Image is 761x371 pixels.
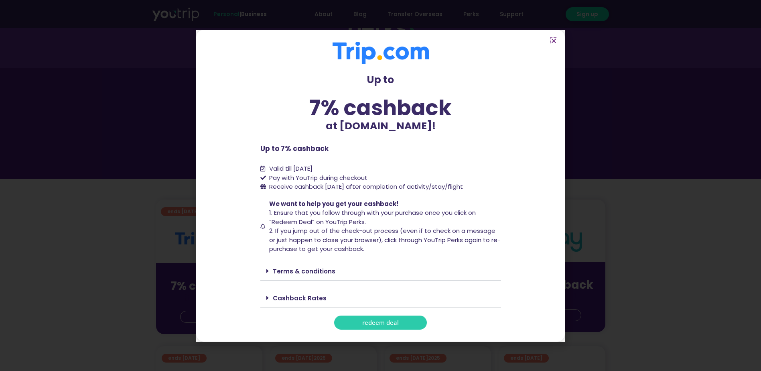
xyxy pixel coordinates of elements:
span: Receive cashback [DATE] after completion of activity/stay/flight [269,182,463,191]
a: Terms & conditions [273,267,335,275]
p: Up to [260,72,501,88]
a: Close [551,38,557,44]
span: We want to help you get your cashback! [269,200,398,208]
a: Cashback Rates [273,294,327,302]
div: Terms & conditions [260,262,501,281]
span: redeem deal [362,320,399,326]
div: Cashback Rates [260,289,501,308]
span: Pay with YouTrip during checkout [267,173,367,183]
b: Up to 7% cashback [260,144,329,153]
span: 1. Ensure that you follow through with your purchase once you click on “Redeem Deal” on YouTrip P... [269,208,476,226]
p: at [DOMAIN_NAME]! [260,118,501,134]
div: 7% cashback [260,97,501,118]
span: 2. If you jump out of the check-out process (even if to check on a message or just happen to clos... [269,226,501,253]
a: redeem deal [334,316,427,330]
span: Valid till [DATE] [269,164,313,173]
